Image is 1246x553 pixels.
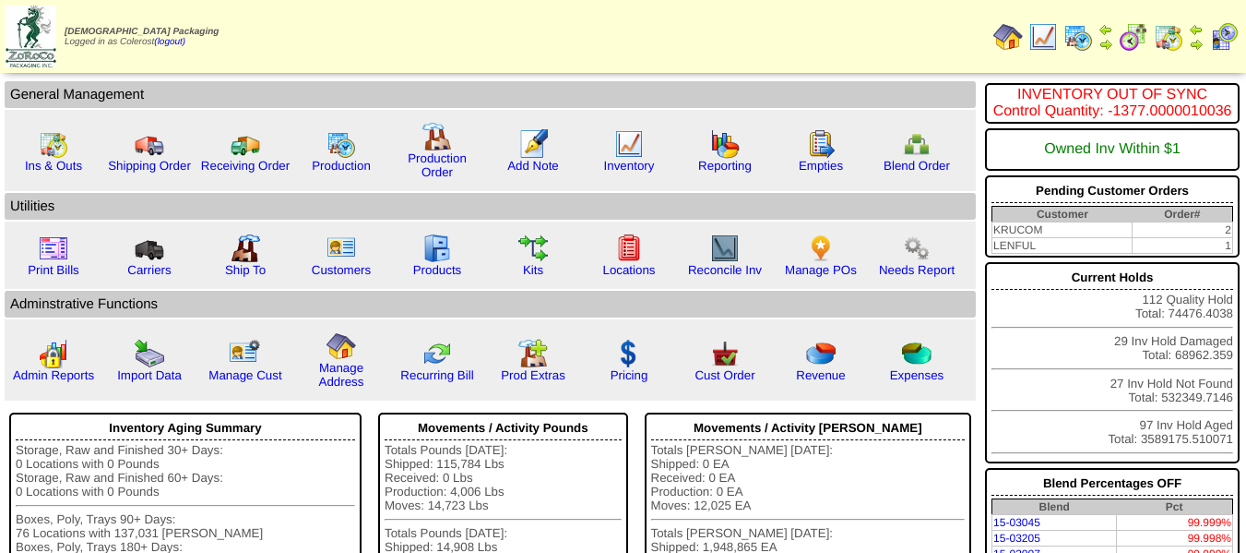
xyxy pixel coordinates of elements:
[991,87,1233,120] div: INVENTORY OUT OF SYNC Control Quantity: -1377.0000010036
[993,516,1040,529] a: 15-03045
[6,6,56,67] img: zoroco-logo-small.webp
[710,129,740,159] img: graph.gif
[135,129,164,159] img: truck.gif
[523,263,543,277] a: Kits
[796,368,845,382] a: Revenue
[326,129,356,159] img: calendarprod.gif
[28,263,79,277] a: Print Bills
[890,368,944,382] a: Expenses
[422,339,452,368] img: reconcile.gif
[806,234,836,263] img: po.png
[201,159,290,173] a: Receiving Order
[127,263,171,277] a: Carriers
[507,159,559,173] a: Add Note
[1116,499,1232,515] th: Pct
[1119,22,1148,52] img: calendarblend.gif
[614,129,644,159] img: line_graph.gif
[992,207,1133,222] th: Customer
[312,159,371,173] a: Production
[1133,238,1233,254] td: 1
[135,234,164,263] img: truck3.gif
[312,263,371,277] a: Customers
[799,159,843,173] a: Empties
[518,234,548,263] img: workflow.gif
[1028,22,1058,52] img: line_graph.gif
[614,339,644,368] img: dollar.gif
[1098,22,1113,37] img: arrowleft.gif
[13,368,94,382] a: Admin Reports
[611,368,648,382] a: Pricing
[902,129,932,159] img: network.png
[1133,222,1233,238] td: 2
[993,532,1040,545] a: 15-03205
[1116,515,1232,531] td: 99.999%
[400,368,473,382] a: Recurring Bill
[65,27,219,47] span: Logged in as Colerost
[385,416,622,440] div: Movements / Activity Pounds
[710,339,740,368] img: cust_order.png
[208,368,281,382] a: Manage Cust
[991,132,1233,167] div: Owned Inv Within $1
[39,129,68,159] img: calendarinout.gif
[902,234,932,263] img: workflow.png
[39,339,68,368] img: graph2.png
[408,151,467,179] a: Production Order
[879,263,955,277] a: Needs Report
[1154,22,1183,52] img: calendarinout.gif
[501,368,565,382] a: Prod Extras
[991,472,1233,496] div: Blend Percentages OFF
[992,222,1133,238] td: KRUCOM
[1098,37,1113,52] img: arrowright.gif
[225,263,266,277] a: Ship To
[1133,207,1233,222] th: Order#
[5,291,976,318] td: Adminstrative Functions
[992,499,1117,515] th: Blend
[154,37,185,47] a: (logout)
[694,368,754,382] a: Cust Order
[806,129,836,159] img: workorder.gif
[993,22,1023,52] img: home.gif
[117,368,182,382] a: Import Data
[5,193,976,220] td: Utilities
[25,159,82,173] a: Ins & Outs
[785,263,857,277] a: Manage POs
[1189,22,1204,37] img: arrowleft.gif
[1189,37,1204,52] img: arrowright.gif
[319,361,364,389] a: Manage Address
[902,339,932,368] img: pie_chart2.png
[422,234,452,263] img: cabinet.gif
[604,159,655,173] a: Inventory
[1209,22,1239,52] img: calendarcustomer.gif
[518,129,548,159] img: orders.gif
[231,234,260,263] img: factory2.gif
[326,331,356,361] img: home.gif
[614,234,644,263] img: locations.gif
[992,238,1133,254] td: LENFUL
[65,27,219,37] span: [DEMOGRAPHIC_DATA] Packaging
[602,263,655,277] a: Locations
[231,129,260,159] img: truck2.gif
[5,81,976,108] td: General Management
[710,234,740,263] img: line_graph2.gif
[422,122,452,151] img: factory.gif
[688,263,762,277] a: Reconcile Inv
[16,416,355,440] div: Inventory Aging Summary
[135,339,164,368] img: import.gif
[651,416,966,440] div: Movements / Activity [PERSON_NAME]
[991,266,1233,290] div: Current Holds
[229,339,263,368] img: managecust.png
[1116,531,1232,547] td: 99.998%
[806,339,836,368] img: pie_chart.png
[985,262,1240,463] div: 112 Quality Hold Total: 74476.4038 29 Inv Hold Damaged Total: 68962.359 27 Inv Hold Not Found Tot...
[413,263,462,277] a: Products
[991,179,1233,203] div: Pending Customer Orders
[698,159,752,173] a: Reporting
[326,234,356,263] img: customers.gif
[39,234,68,263] img: invoice2.gif
[884,159,950,173] a: Blend Order
[1063,22,1093,52] img: calendarprod.gif
[108,159,191,173] a: Shipping Order
[518,339,548,368] img: prodextras.gif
